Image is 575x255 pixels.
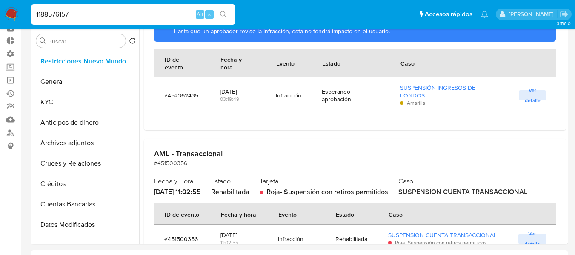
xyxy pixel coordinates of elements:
button: Volver al orden por defecto [129,37,136,47]
button: Datos Modificados [33,215,139,235]
button: KYC [33,92,139,112]
p: zoe.breuer@mercadolibre.com [509,10,557,18]
button: Buscar [40,37,46,44]
button: Cruces y Relaciones [33,153,139,174]
button: General [33,72,139,92]
span: Alt [197,10,203,18]
button: Créditos [33,174,139,194]
button: Archivos adjuntos [33,133,139,153]
span: 3.156.0 [557,20,571,27]
a: Notificaciones [481,11,488,18]
span: s [208,10,211,18]
button: Cuentas Bancarias [33,194,139,215]
span: Accesos rápidos [425,10,472,19]
input: Buscar [48,37,122,45]
a: Salir [560,10,569,19]
button: Anticipos de dinero [33,112,139,133]
button: search-icon [215,9,232,20]
button: Restricciones Nuevo Mundo [33,51,139,72]
input: Buscar usuario o caso... [31,9,235,20]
